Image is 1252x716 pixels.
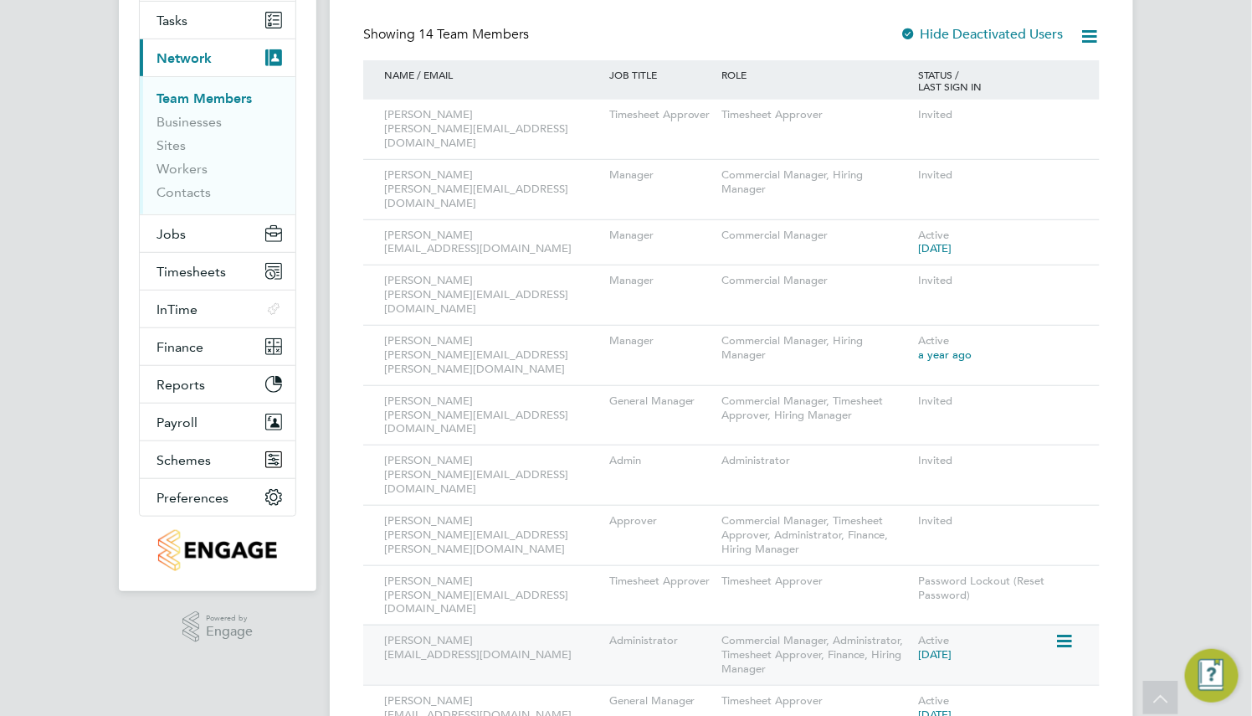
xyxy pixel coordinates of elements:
span: Reports [156,377,205,393]
button: Timesheets [140,253,295,290]
div: Commercial Manager, Hiring Manager [717,160,914,205]
div: [PERSON_NAME] [PERSON_NAME][EMAIL_ADDRESS][PERSON_NAME][DOMAIN_NAME] [380,506,605,565]
div: Active [914,626,1054,671]
a: Businesses [156,114,222,130]
div: Showing [363,26,532,44]
div: Password Lockout (Reset Password) [914,566,1083,611]
button: Jobs [140,215,295,252]
span: Jobs [156,226,186,242]
div: Timesheet Approver [717,566,914,597]
div: Administrator [605,626,717,657]
div: Active [914,326,1083,371]
button: Finance [140,328,295,365]
span: Schemes [156,452,211,468]
span: Timesheets [156,264,226,280]
div: [PERSON_NAME] [PERSON_NAME][EMAIL_ADDRESS][DOMAIN_NAME] [380,100,605,159]
div: Network [140,76,295,214]
img: engagetech2-logo-retina.png [158,530,278,571]
div: Timesheet Approver [605,566,717,597]
span: InTime [156,301,198,317]
span: a year ago [918,348,972,362]
span: 14 Team Members [418,26,529,43]
a: Team Members [156,90,252,106]
button: Payroll [140,404,295,440]
div: Invited [914,506,1083,537]
div: Manager [605,326,717,357]
div: Timesheet Approver [717,100,914,131]
div: Invited [914,100,1083,131]
button: Preferences [140,479,295,516]
div: [PERSON_NAME] [PERSON_NAME][EMAIL_ADDRESS][DOMAIN_NAME] [380,265,605,325]
button: InTime [140,291,295,327]
span: Tasks [156,13,187,28]
div: JOB TITLE [605,60,717,89]
div: Manager [605,160,717,191]
a: Contacts [156,184,211,200]
span: Network [156,50,212,66]
span: Preferences [156,490,228,506]
a: Powered byEngage [182,611,254,643]
div: [PERSON_NAME] [PERSON_NAME][EMAIL_ADDRESS][DOMAIN_NAME] [380,386,605,446]
div: Commercial Manager, Hiring Manager [717,326,914,371]
div: Timesheet Approver [605,100,717,131]
div: Commercial Manager [717,220,914,251]
div: Administrator [717,446,914,476]
label: Hide Deactivated Users [900,26,1063,43]
div: Commercial Manager [717,265,914,296]
button: Engage Resource Center [1185,649,1239,703]
div: Active [914,220,1083,265]
div: [PERSON_NAME] [EMAIL_ADDRESS][DOMAIN_NAME] [380,626,605,671]
div: [PERSON_NAME] [PERSON_NAME][EMAIL_ADDRESS][DOMAIN_NAME] [380,160,605,219]
div: Admin [605,446,717,476]
span: Payroll [156,415,198,430]
div: Invited [914,160,1083,191]
div: ROLE [717,60,914,89]
span: Powered by [206,611,253,626]
div: [PERSON_NAME] [PERSON_NAME][EMAIL_ADDRESS][DOMAIN_NAME] [380,446,605,505]
div: Approver [605,506,717,537]
div: Commercial Manager, Timesheet Approver, Hiring Manager [717,386,914,431]
div: Commercial Manager, Timesheet Approver, Administrator, Finance, Hiring Manager [717,506,914,565]
div: General Manager [605,386,717,417]
div: NAME / EMAIL [380,60,605,89]
button: Reports [140,366,295,403]
a: Go to home page [139,530,296,571]
span: Finance [156,339,203,355]
div: Manager [605,220,717,251]
div: Commercial Manager, Administrator, Timesheet Approver, Finance, Hiring Manager [717,626,914,685]
div: [PERSON_NAME] [PERSON_NAME][EMAIL_ADDRESS][PERSON_NAME][DOMAIN_NAME] [380,326,605,385]
span: [DATE] [918,647,952,662]
span: Engage [206,625,253,639]
a: Sites [156,137,186,153]
a: Workers [156,161,208,177]
div: Manager [605,265,717,296]
div: [PERSON_NAME] [EMAIL_ADDRESS][DOMAIN_NAME] [380,220,605,265]
div: Invited [914,446,1083,476]
button: Network [140,39,295,76]
div: [PERSON_NAME] [PERSON_NAME][EMAIL_ADDRESS][DOMAIN_NAME] [380,566,605,626]
a: Tasks [140,2,295,39]
div: Invited [914,386,1083,417]
div: STATUS / LAST SIGN IN [914,60,1083,100]
div: Invited [914,265,1083,296]
span: [DATE] [918,241,952,255]
button: Schemes [140,441,295,478]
